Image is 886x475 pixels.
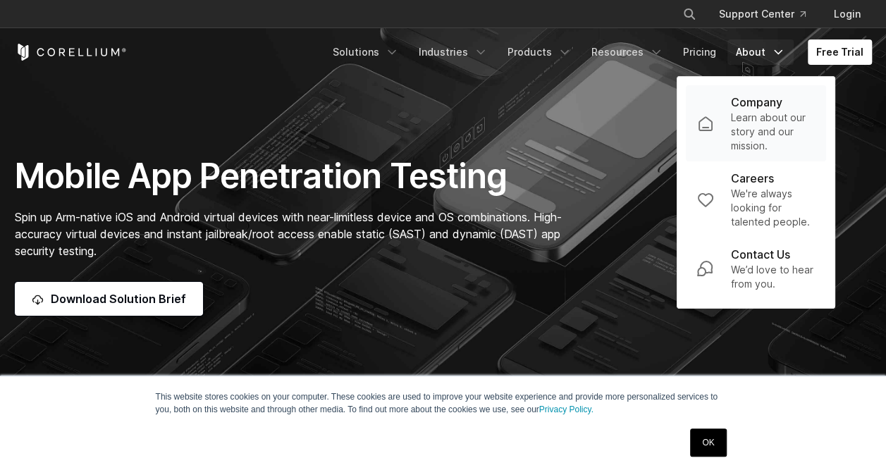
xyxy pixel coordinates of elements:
p: This website stores cookies on your computer. These cookies are used to improve your website expe... [156,390,731,416]
a: Corellium Home [15,44,127,61]
h1: Mobile App Penetration Testing [15,155,577,197]
span: Download Solution Brief [51,290,186,307]
a: Careers We're always looking for talented people. [685,161,826,237]
p: Contact Us [730,246,789,263]
a: Solutions [324,39,407,65]
a: Support Center [708,1,817,27]
a: Login [823,1,872,27]
a: OK [690,428,726,457]
a: Pricing [675,39,725,65]
span: Spin up Arm-native iOS and Android virtual devices with near-limitless device and OS combinations... [15,210,562,258]
button: Search [677,1,702,27]
a: About [727,39,794,65]
a: Privacy Policy. [539,405,593,414]
p: Careers [730,170,773,187]
a: Download Solution Brief [15,282,203,316]
a: Resources [583,39,672,65]
a: Free Trial [808,39,872,65]
a: Industries [410,39,496,65]
p: Learn about our story and our mission. [730,111,815,153]
div: Navigation Menu [665,1,872,27]
p: Company [730,94,782,111]
a: Company Learn about our story and our mission. [685,85,826,161]
div: Navigation Menu [324,39,872,65]
p: We're always looking for talented people. [730,187,815,229]
p: We’d love to hear from you. [730,263,815,291]
a: Products [499,39,580,65]
a: Contact Us We’d love to hear from you. [685,237,826,300]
